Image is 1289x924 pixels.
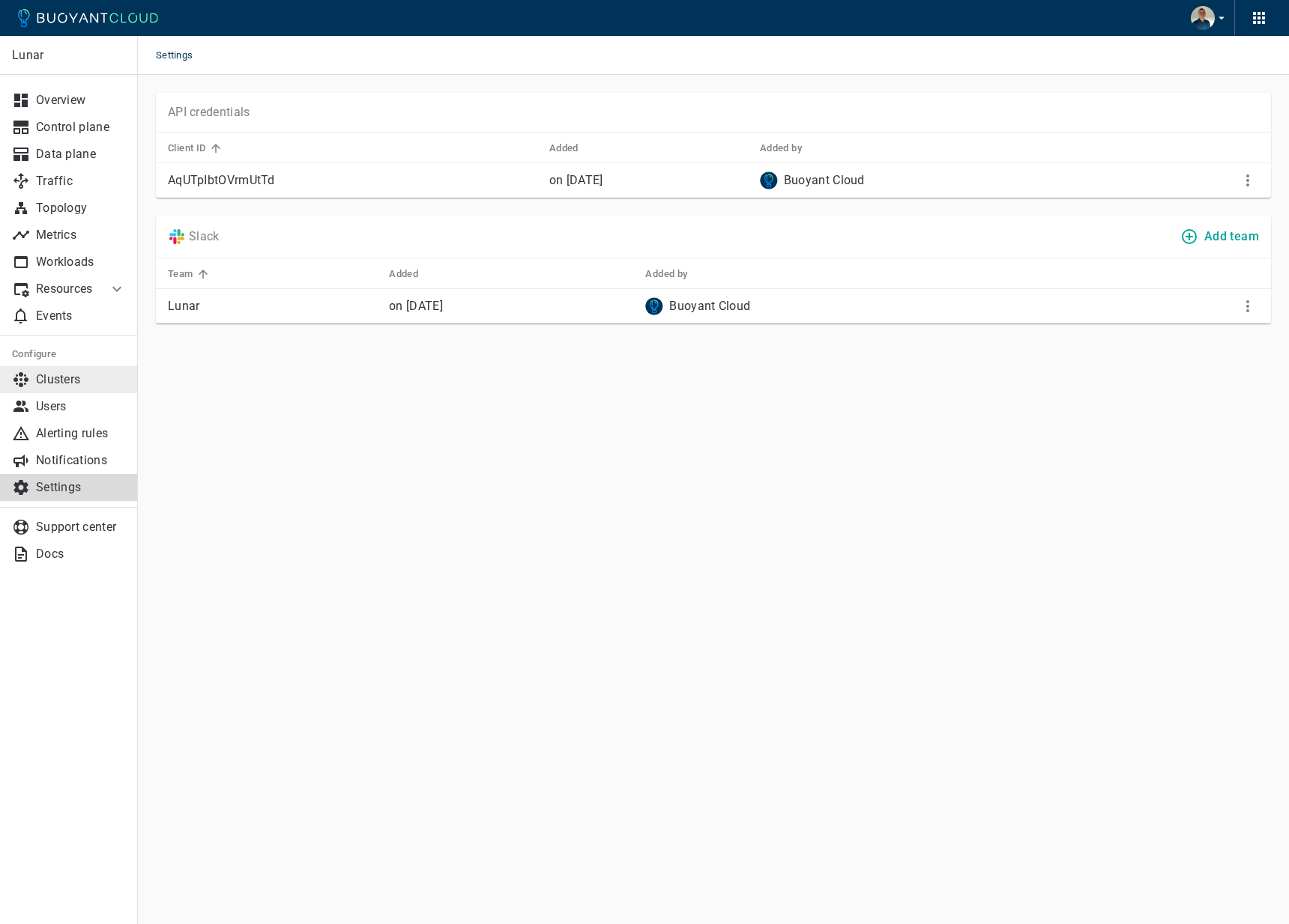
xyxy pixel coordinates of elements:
[168,173,537,188] p: AqUTpIbtOVrmUtTd
[36,93,126,108] p: Overview
[1177,228,1265,243] a: Add team
[389,268,418,280] h5: Added
[549,173,603,187] span: Fri, 11 Mar 2022 07:25:04 CET / Fri, 11 Mar 2022 06:25:04 UTC
[645,297,1090,315] div: Buoyant Cloud
[549,142,598,155] span: Added
[389,299,443,313] relative-time: on [DATE]
[36,547,126,562] p: Docs
[36,282,96,297] p: Resources
[36,399,126,414] p: Users
[168,267,213,281] span: Team
[1237,169,1259,192] button: More
[168,105,250,120] p: API credentials
[36,201,126,216] p: Topology
[168,299,377,314] p: Lunar
[645,267,707,281] span: Added by
[389,267,438,281] span: Added
[669,299,750,314] p: Buoyant Cloud
[36,372,126,387] p: Clusters
[760,171,1123,189] div: Buoyant Cloud
[189,229,220,244] p: Slack
[12,48,125,63] p: Lunar
[549,173,603,187] relative-time: on [DATE]
[36,453,126,468] p: Notifications
[12,348,126,360] h5: Configure
[36,308,126,323] p: Events
[36,255,126,270] p: Workloads
[168,142,206,154] h5: Client ID
[784,173,865,188] p: Buoyant Cloud
[36,120,126,135] p: Control plane
[36,147,126,162] p: Data plane
[36,228,126,243] p: Metrics
[156,36,211,75] span: Settings
[168,268,193,280] h5: Team
[36,520,126,535] p: Support center
[36,174,126,189] p: Traffic
[1177,223,1265,250] button: Add team
[1204,229,1259,244] h4: Add team
[760,142,802,154] h5: Added by
[1191,6,1215,30] img: Mads Emil Mosbæk
[36,480,126,495] p: Settings
[645,268,687,280] h5: Added by
[168,142,226,155] span: Client ID
[549,142,579,154] h5: Added
[36,426,126,441] p: Alerting rules
[1237,295,1259,317] button: More
[760,142,821,155] span: Added by
[389,299,443,313] span: Sun, 09 Oct 2022 08:42:36 CEST / Sun, 09 Oct 2022 06:42:36 UTC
